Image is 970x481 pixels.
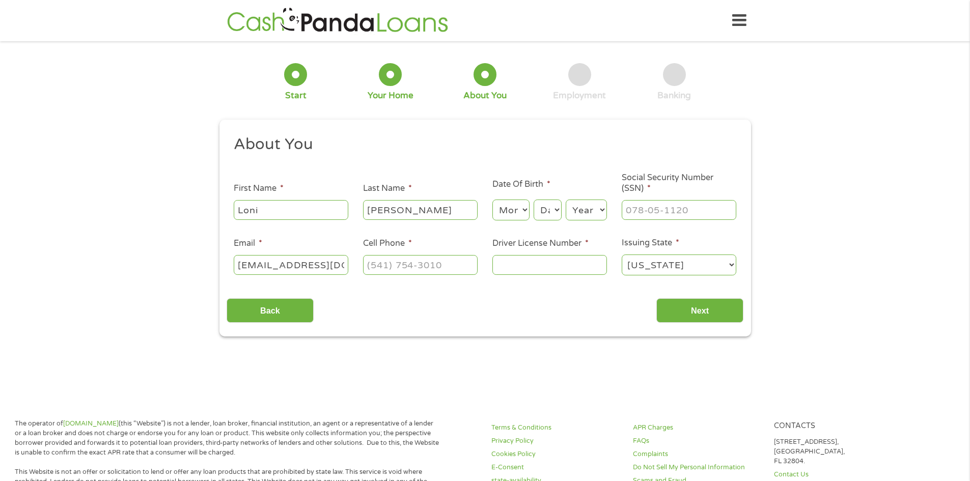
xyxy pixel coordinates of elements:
a: Complaints [633,449,762,459]
div: Banking [657,90,691,101]
a: APR Charges [633,423,762,433]
label: Email [234,238,262,249]
input: John [234,200,348,219]
h4: Contacts [774,421,903,431]
p: [STREET_ADDRESS], [GEOGRAPHIC_DATA], FL 32804. [774,437,903,466]
div: Your Home [368,90,413,101]
input: (541) 754-3010 [363,255,478,274]
input: 078-05-1120 [622,200,736,219]
p: The operator of (this “Website”) is not a lender, loan broker, financial institution, an agent or... [15,419,439,458]
label: Last Name [363,183,412,194]
h2: About You [234,134,729,155]
a: [DOMAIN_NAME] [63,419,119,428]
input: Next [656,298,743,323]
input: Back [227,298,314,323]
div: Start [285,90,307,101]
a: Cookies Policy [491,449,621,459]
label: Date Of Birth [492,179,550,190]
div: Employment [553,90,606,101]
a: Do Not Sell My Personal Information [633,463,762,472]
label: Issuing State [622,238,679,248]
a: Contact Us [774,470,903,479]
div: About You [463,90,507,101]
label: Cell Phone [363,238,412,249]
label: Social Security Number (SSN) [622,173,736,194]
input: john@gmail.com [234,255,348,274]
a: Terms & Conditions [491,423,621,433]
img: GetLoanNow Logo [224,6,451,35]
label: First Name [234,183,284,194]
label: Driver License Number [492,238,589,249]
input: Smith [363,200,478,219]
a: Privacy Policy [491,436,621,446]
a: E-Consent [491,463,621,472]
a: FAQs [633,436,762,446]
